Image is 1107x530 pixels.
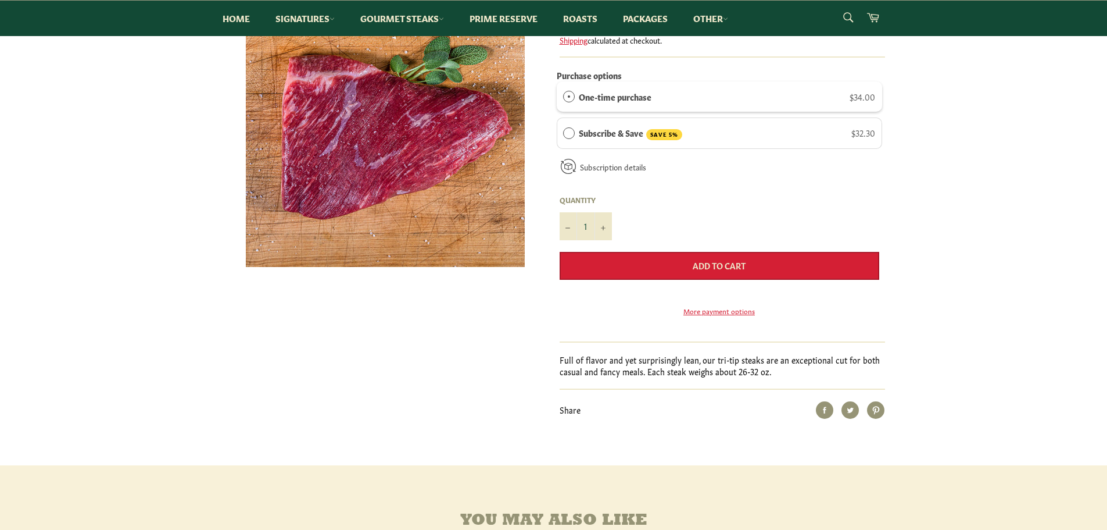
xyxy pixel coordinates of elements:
span: $32.30 [851,127,875,138]
a: Prime Reserve [458,1,549,36]
h4: You may also like [223,512,885,530]
a: Home [211,1,261,36]
div: Subscribe & Save [563,126,575,139]
span: Add to Cart [693,259,746,271]
a: More payment options [560,306,879,316]
span: Share [560,404,581,415]
span: SAVE 5% [646,129,682,140]
a: Packages [611,1,679,36]
a: Subscription details [580,161,646,172]
a: Signatures [264,1,346,36]
button: Increase item quantity by one [594,212,612,240]
a: Other [682,1,740,36]
label: Quantity [560,195,612,205]
a: Shipping [560,34,587,45]
div: One-time purchase [563,90,575,103]
label: One-time purchase [579,90,651,103]
a: Gourmet Steaks [349,1,456,36]
label: Subscribe & Save [579,126,682,140]
button: Add to Cart [560,252,879,280]
p: Full of flavor and yet surprisingly lean, our tri-tip steaks are an exceptional cut for both casu... [560,354,885,377]
label: Purchase options [557,69,622,81]
span: $34.00 [850,91,875,102]
div: calculated at checkout. [560,35,885,45]
a: Roasts [551,1,609,36]
button: Reduce item quantity by one [560,212,577,240]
